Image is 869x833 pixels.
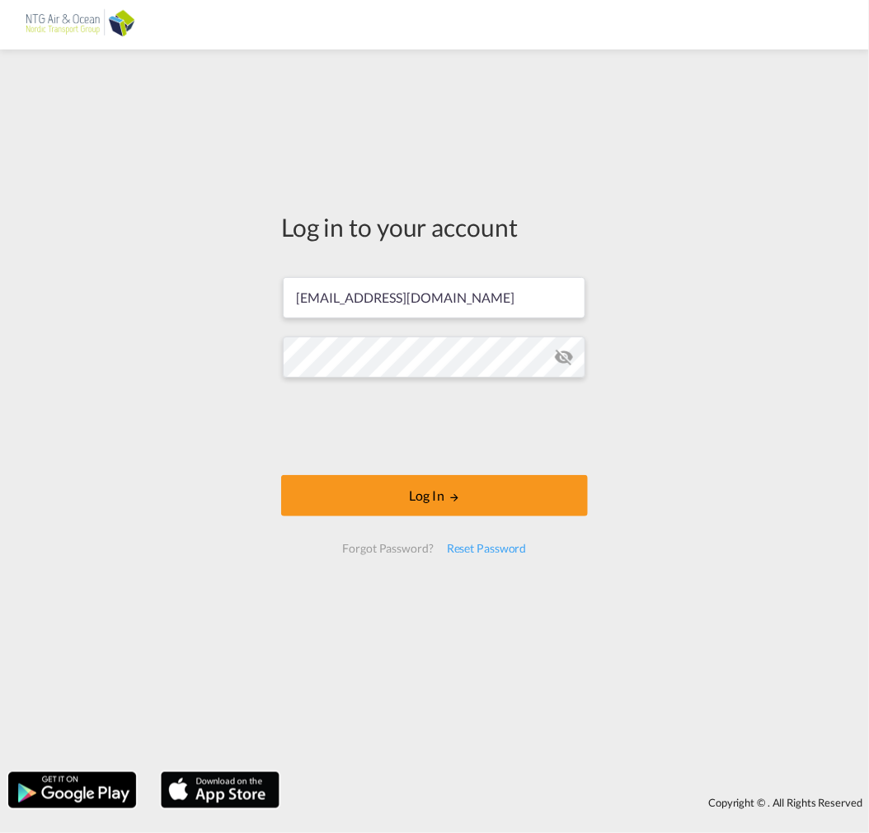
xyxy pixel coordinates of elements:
[281,209,588,244] div: Log in to your account
[25,7,136,44] img: af31b1c0b01f11ecbc353f8e72265e29.png
[554,347,574,367] md-icon: icon-eye-off
[336,534,439,563] div: Forgot Password?
[283,277,585,318] input: Enter email/phone number
[281,475,588,516] button: LOGIN
[440,534,533,563] div: Reset Password
[309,394,560,459] iframe: reCAPTCHA
[7,770,138,810] img: google.png
[159,770,281,810] img: apple.png
[288,788,869,817] div: Copyright © . All Rights Reserved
